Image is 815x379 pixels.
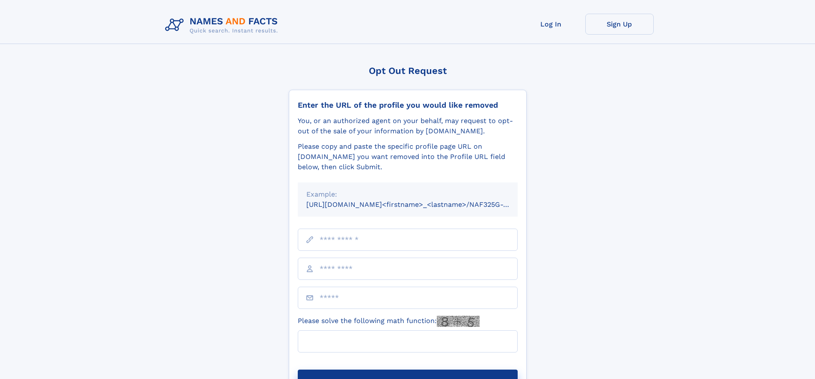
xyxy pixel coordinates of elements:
[298,100,518,110] div: Enter the URL of the profile you would like removed
[289,65,527,76] div: Opt Out Request
[306,189,509,200] div: Example:
[298,141,518,172] div: Please copy and paste the specific profile page URL on [DOMAIN_NAME] you want removed into the Pr...
[298,316,480,327] label: Please solve the following math function:
[298,116,518,136] div: You, or an authorized agent on your behalf, may request to opt-out of the sale of your informatio...
[517,14,585,35] a: Log In
[585,14,654,35] a: Sign Up
[162,14,285,37] img: Logo Names and Facts
[306,200,534,209] small: [URL][DOMAIN_NAME]<firstname>_<lastname>/NAF325G-xxxxxxxx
